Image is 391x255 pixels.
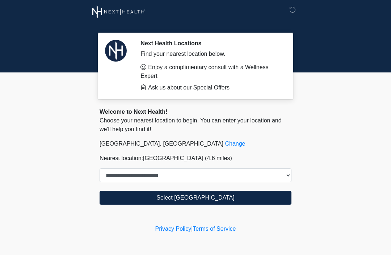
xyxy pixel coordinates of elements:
a: | [191,226,193,232]
span: Choose your nearest location to begin. You can enter your location and we'll help you find it! [100,117,282,132]
a: Terms of Service [193,226,236,232]
p: Nearest location: [100,154,291,163]
li: Enjoy a complimentary consult with a Wellness Expert [140,63,281,80]
div: Welcome to Next Health! [100,108,291,116]
li: Ask us about our Special Offers [140,83,281,92]
img: Next Health Wellness Logo [92,5,146,18]
button: Select [GEOGRAPHIC_DATA] [100,191,291,205]
h2: Next Health Locations [140,40,281,47]
a: Change [225,141,245,147]
a: Privacy Policy [155,226,192,232]
img: Agent Avatar [105,40,127,62]
span: [GEOGRAPHIC_DATA] [143,155,203,161]
div: Find your nearest location below. [140,50,281,58]
span: [GEOGRAPHIC_DATA], [GEOGRAPHIC_DATA] [100,141,223,147]
span: (4.6 miles) [205,155,232,161]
